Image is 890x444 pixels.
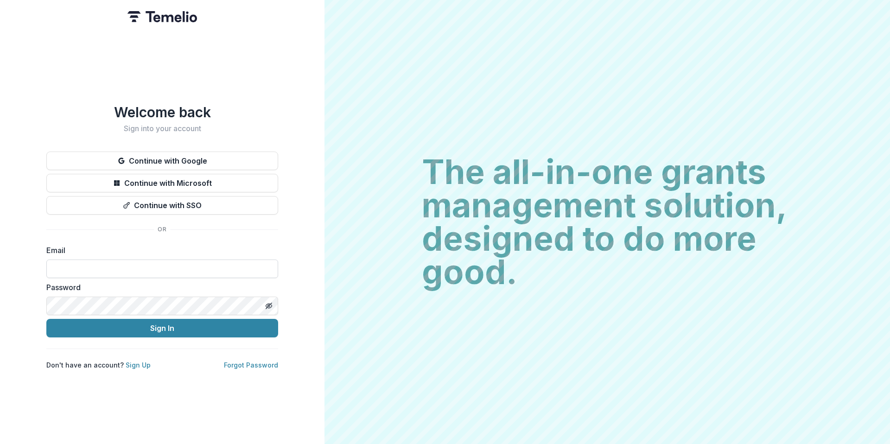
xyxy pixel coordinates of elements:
a: Sign Up [126,361,151,369]
button: Toggle password visibility [261,298,276,313]
button: Continue with Microsoft [46,174,278,192]
button: Continue with Google [46,152,278,170]
h1: Welcome back [46,104,278,121]
h2: Sign into your account [46,124,278,133]
img: Temelio [127,11,197,22]
p: Don't have an account? [46,360,151,370]
label: Email [46,245,273,256]
button: Continue with SSO [46,196,278,215]
button: Sign In [46,319,278,337]
a: Forgot Password [224,361,278,369]
label: Password [46,282,273,293]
